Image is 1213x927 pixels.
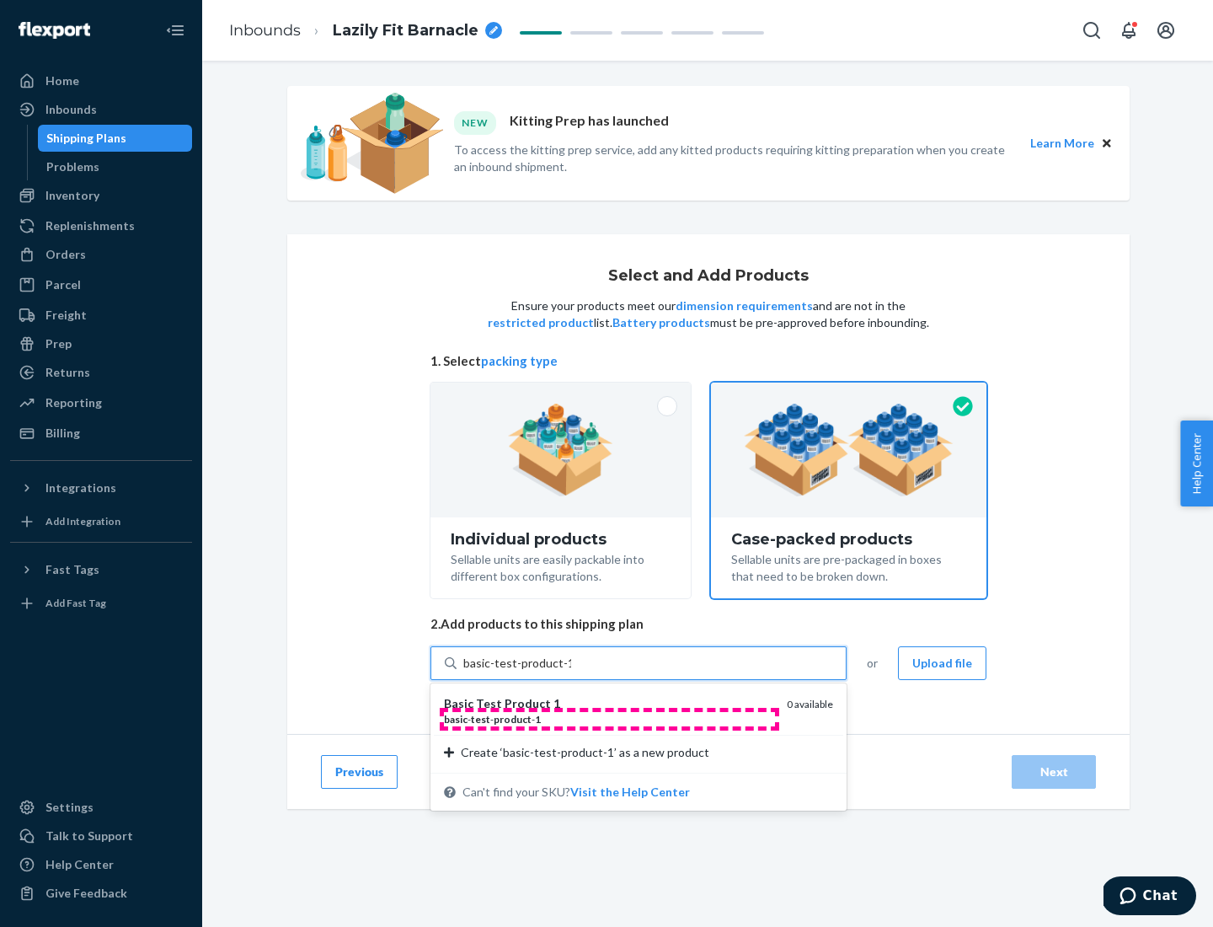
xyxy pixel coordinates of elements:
div: Fast Tags [45,561,99,578]
img: individual-pack.facf35554cb0f1810c75b2bd6df2d64e.png [508,404,613,496]
em: 1 [553,696,560,710]
em: basic [444,713,468,726]
div: NEW [454,111,496,134]
div: - - - [444,712,773,726]
div: Parcel [45,276,81,293]
a: Freight [10,302,192,329]
div: Orders [45,246,86,263]
a: Inbounds [229,21,301,40]
span: 1. Select [430,352,986,370]
a: Add Fast Tag [10,590,192,617]
button: Talk to Support [10,823,192,849]
button: Close Navigation [158,13,192,47]
a: Returns [10,359,192,386]
a: Inbounds [10,96,192,123]
p: Kitting Prep has launched [510,111,669,134]
button: Next [1012,755,1096,789]
button: Open account menu [1149,13,1183,47]
a: Reporting [10,389,192,416]
div: Home [45,72,79,89]
div: Add Integration [45,514,120,528]
button: Battery products [612,314,710,331]
div: Case-packed products [731,531,966,548]
div: Sellable units are pre-packaged in boxes that need to be broken down. [731,548,966,585]
a: Parcel [10,271,192,298]
em: test [471,713,490,726]
button: Help Center [1180,421,1213,506]
p: To access the kitting prep service, add any kitted products requiring kitting preparation when yo... [454,142,1015,175]
a: Inventory [10,182,192,209]
span: or [867,655,878,672]
a: Shipping Plans [38,125,193,152]
div: Help Center [45,856,114,873]
div: Replenishments [45,217,135,234]
em: Basic [444,696,473,710]
div: Reporting [45,394,102,411]
span: Lazily Fit Barnacle [333,20,478,42]
div: Individual products [451,531,671,548]
p: Ensure your products meet our and are not in the list. must be pre-approved before inbounding. [486,297,931,331]
em: 1 [535,713,541,726]
button: dimension requirements [676,297,813,314]
a: Home [10,67,192,94]
div: Problems [46,158,99,175]
input: Basic Test Product 1basic-test-product-10 availableCreate ‘basic-test-product-1’ as a new product... [463,655,571,672]
a: Prep [10,330,192,357]
ol: breadcrumbs [216,6,516,56]
iframe: Opens a widget where you can chat to one of our agents [1103,876,1196,919]
img: case-pack.59cecea509d18c883b923b81aeac6d0b.png [744,404,954,496]
a: Billing [10,420,192,447]
div: Add Fast Tag [45,596,106,610]
div: Give Feedback [45,885,127,902]
span: 2. Add products to this shipping plan [430,615,986,633]
button: restricted product [488,314,594,331]
a: Add Integration [10,508,192,535]
button: Integrations [10,474,192,501]
div: Returns [45,364,90,381]
div: Prep [45,335,72,352]
button: Fast Tags [10,556,192,583]
button: Open Search Box [1075,13,1109,47]
span: Can't find your SKU? [462,784,690,801]
div: Shipping Plans [46,130,126,147]
button: packing type [481,352,558,370]
div: Talk to Support [45,828,133,844]
button: Basic Test Product 1basic-test-product-10 availableCreate ‘basic-test-product-1’ as a new product... [570,784,690,801]
button: Open notifications [1112,13,1146,47]
span: Create ‘basic-test-product-1’ as a new product [461,744,709,761]
a: Problems [38,153,193,180]
a: Settings [10,794,192,821]
button: Upload file [898,646,986,680]
button: Close [1098,134,1116,153]
em: product [494,713,532,726]
h1: Select and Add Products [608,268,809,285]
button: Previous [321,755,398,789]
div: Freight [45,307,87,324]
div: Next [1026,764,1082,780]
div: Inbounds [45,101,97,118]
a: Replenishments [10,212,192,239]
div: Billing [45,425,80,442]
button: Give Feedback [10,880,192,907]
div: Sellable units are easily packable into different box configurations. [451,548,671,585]
a: Orders [10,241,192,268]
em: Test [476,696,502,710]
div: Inventory [45,187,99,204]
div: Integrations [45,480,116,496]
span: 0 available [787,698,833,710]
button: Learn More [1030,134,1094,153]
img: Flexport logo [19,22,90,39]
div: Settings [45,799,94,816]
a: Help Center [10,851,192,878]
em: Product [505,696,551,710]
